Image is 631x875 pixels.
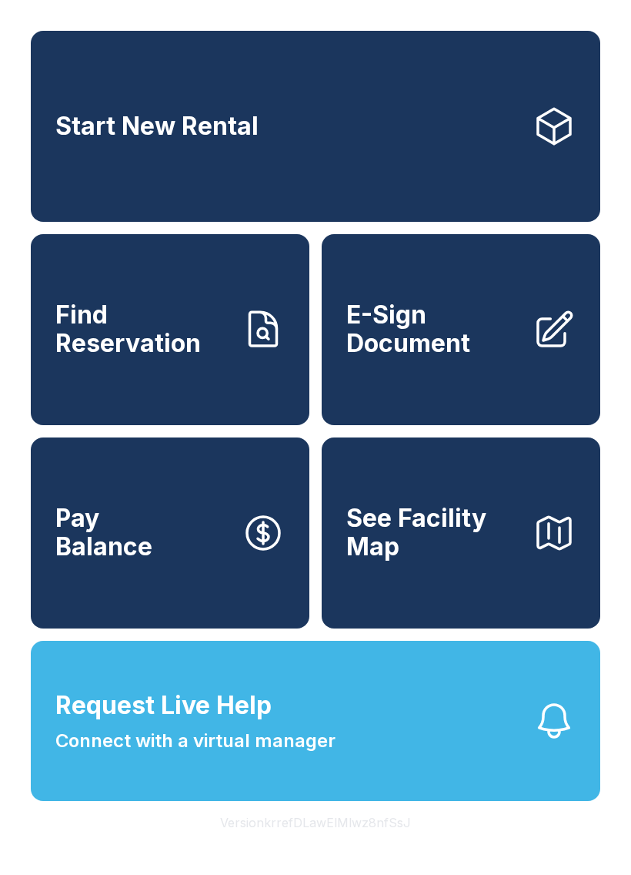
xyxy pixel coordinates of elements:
span: Connect with a virtual manager [55,727,336,755]
span: Start New Rental [55,112,259,141]
button: VersionkrrefDLawElMlwz8nfSsJ [208,801,423,844]
button: PayBalance [31,437,309,629]
a: E-Sign Document [322,234,600,425]
a: Find Reservation [31,234,309,425]
span: Request Live Help [55,687,272,724]
button: Request Live HelpConnect with a virtual manager [31,641,600,801]
span: See Facility Map [346,505,520,561]
span: Find Reservation [55,301,229,357]
span: E-Sign Document [346,301,520,357]
a: Start New Rental [31,31,600,222]
span: Pay Balance [55,505,152,561]
button: See Facility Map [322,437,600,629]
